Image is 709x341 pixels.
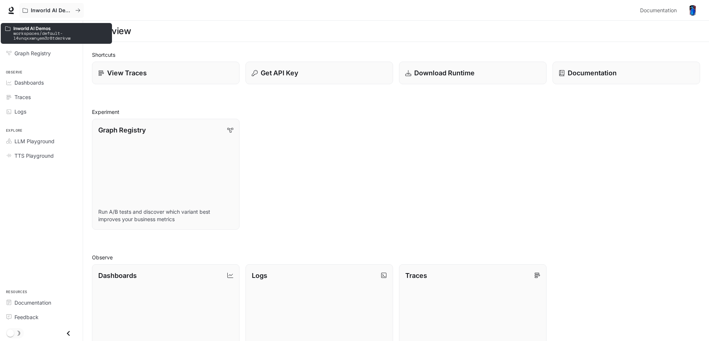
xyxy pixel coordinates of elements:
[92,51,700,59] h2: Shortcuts
[60,326,77,341] button: Close drawer
[19,3,84,18] button: All workspaces
[14,49,51,57] span: Graph Registry
[92,108,700,116] h2: Experiment
[92,253,700,261] h2: Observe
[687,5,698,16] img: User avatar
[98,125,146,135] p: Graph Registry
[399,62,547,84] a: Download Runtime
[553,62,700,84] a: Documentation
[13,26,108,31] p: Inworld AI Demos
[14,313,39,321] span: Feedback
[3,296,80,309] a: Documentation
[7,329,14,337] span: Dark mode toggle
[3,76,80,89] a: Dashboards
[31,7,72,14] p: Inworld AI Demos
[3,149,80,162] a: TTS Playground
[261,68,298,78] p: Get API Key
[252,270,267,281] p: Logs
[568,68,617,78] p: Documentation
[98,270,137,281] p: Dashboards
[92,119,240,230] a: Graph RegistryRun A/B tests and discover which variant best improves your business metrics
[14,79,44,86] span: Dashboards
[98,208,233,223] p: Run A/B tests and discover which variant best improves your business metrics
[92,62,240,84] a: View Traces
[14,152,54,160] span: TTS Playground
[13,31,108,40] p: workspaces/default-l4vnqxxwnyem3r8tderkvw
[414,68,475,78] p: Download Runtime
[107,68,147,78] p: View Traces
[3,311,80,324] a: Feedback
[14,137,55,145] span: LLM Playground
[3,105,80,118] a: Logs
[405,270,427,281] p: Traces
[640,6,677,15] span: Documentation
[685,3,700,18] button: User avatar
[14,299,51,306] span: Documentation
[14,108,26,115] span: Logs
[3,135,80,148] a: LLM Playground
[14,93,31,101] span: Traces
[3,47,80,60] a: Graph Registry
[637,3,682,18] a: Documentation
[3,91,80,104] a: Traces
[245,62,393,84] button: Get API Key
